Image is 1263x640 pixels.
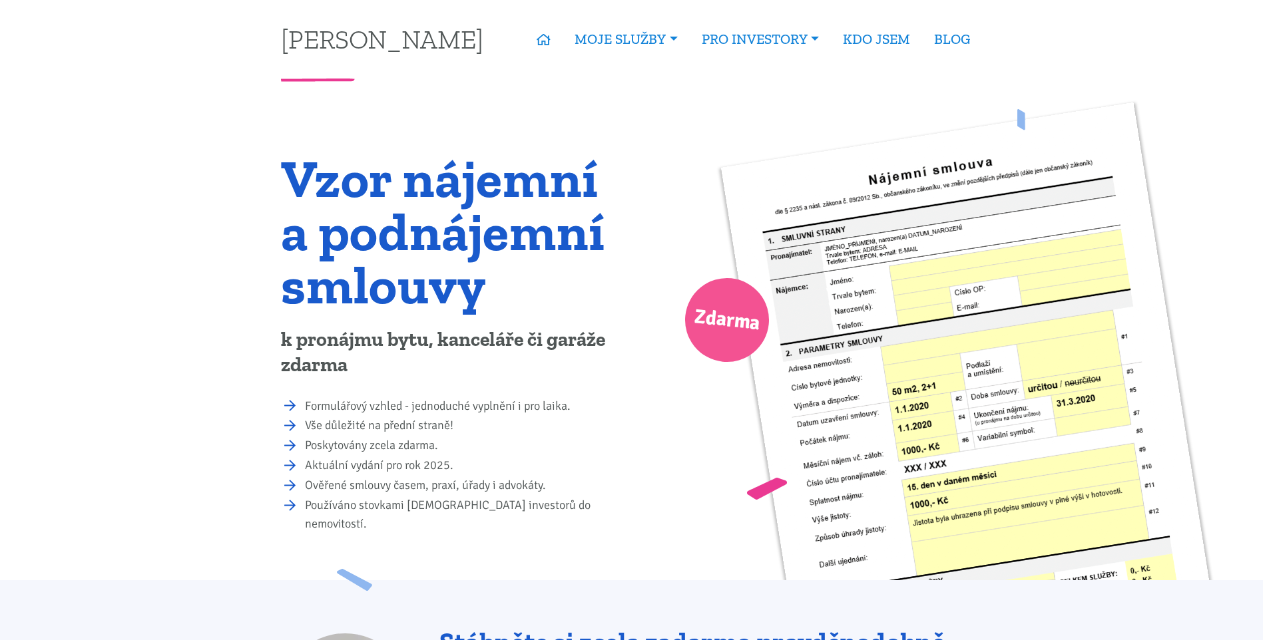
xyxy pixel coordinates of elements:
li: Poskytovány zcela zdarma. [305,436,623,455]
h1: Vzor nájemní a podnájemní smlouvy [281,152,623,311]
li: Používáno stovkami [DEMOGRAPHIC_DATA] investorů do nemovitostí. [305,496,623,534]
a: BLOG [922,24,982,55]
a: PRO INVESTORY [690,24,831,55]
p: k pronájmu bytu, kanceláře či garáže zdarma [281,327,623,378]
li: Formulářový vzhled - jednoduché vyplnění i pro laika. [305,397,623,416]
a: KDO JSEM [831,24,922,55]
a: MOJE SLUŽBY [563,24,689,55]
span: Zdarma [692,299,762,341]
li: Ověřené smlouvy časem, praxí, úřady i advokáty. [305,476,623,495]
li: Vše důležité na přední straně! [305,416,623,435]
a: [PERSON_NAME] [281,26,483,52]
li: Aktuální vydání pro rok 2025. [305,456,623,475]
